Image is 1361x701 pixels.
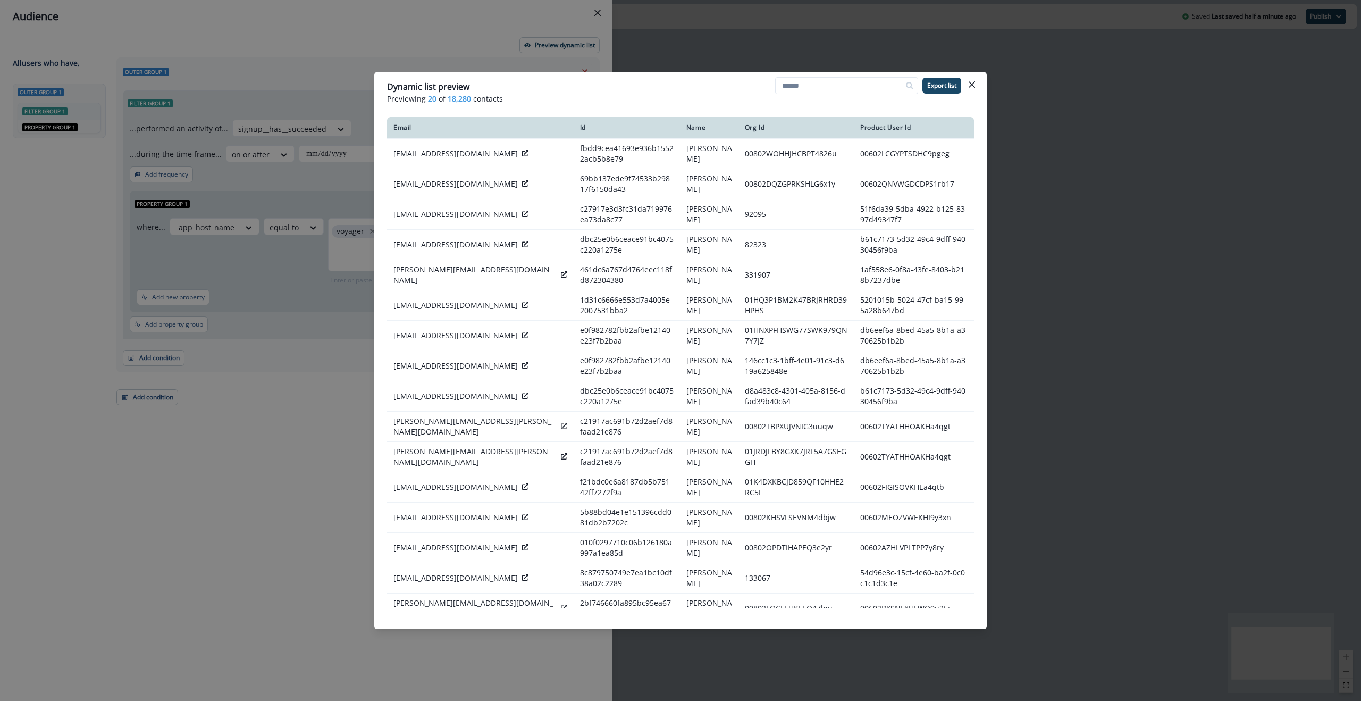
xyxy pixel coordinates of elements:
[574,381,680,411] td: dbc25e0b6ceace91bc4075c220a1275e
[393,239,518,250] p: [EMAIL_ADDRESS][DOMAIN_NAME]
[854,593,974,623] td: 00602BXSNFXULWQ9u2tz
[393,391,518,402] p: [EMAIL_ADDRESS][DOMAIN_NAME]
[393,300,518,311] p: [EMAIL_ADDRESS][DOMAIN_NAME]
[738,532,854,563] td: 00802OPDTIHAPEQ3e2yr
[854,411,974,441] td: 00602TYATHHOAKHa4qgt
[738,320,854,350] td: 01HNXPFHSWG77SWK979QN7Y7JZ
[963,76,980,93] button: Close
[574,229,680,260] td: dbc25e0b6ceace91bc4075c220a1275e
[574,502,680,532] td: 5b88bd04e1e151396cdd081db2b7202c
[574,320,680,350] td: e0f982782fbb2afbe12140e23f7b2baa
[393,416,557,437] p: [PERSON_NAME][EMAIL_ADDRESS][PERSON_NAME][DOMAIN_NAME]
[854,350,974,381] td: db6eef6a-8bed-45a5-8b1a-a370625b1b2b
[854,320,974,350] td: db6eef6a-8bed-45a5-8b1a-a370625b1b2b
[574,593,680,623] td: 2bf746660fa895bc95ea67472efac6d6
[738,411,854,441] td: 00802TBPXUJVNIG3uuqw
[393,209,518,220] p: [EMAIL_ADDRESS][DOMAIN_NAME]
[393,482,518,493] p: [EMAIL_ADDRESS][DOMAIN_NAME]
[393,123,567,132] div: Email
[680,411,738,441] td: [PERSON_NAME]
[680,563,738,593] td: [PERSON_NAME]
[738,502,854,532] td: 00802KHSVFSEVNM4dbjw
[574,350,680,381] td: e0f982782fbb2afbe12140e23f7b2baa
[680,138,738,169] td: [PERSON_NAME]
[738,593,854,623] td: 00802FOCFEUKLEO47lpu
[387,93,974,104] p: Previewing of contacts
[680,381,738,411] td: [PERSON_NAME]
[738,350,854,381] td: 146cc1c3-1bff-4e01-91c3-d619a625848e
[738,290,854,320] td: 01HQ3P1BM2K47BRJRHRD39HPHS
[922,78,961,94] button: Export list
[854,169,974,199] td: 00602QNVWGDCDPS1rb17
[854,441,974,472] td: 00602TYATHHOAKHa4qgt
[393,446,557,468] p: [PERSON_NAME][EMAIL_ADDRESS][PERSON_NAME][DOMAIN_NAME]
[686,123,732,132] div: Name
[393,264,557,286] p: [PERSON_NAME][EMAIL_ADDRESS][DOMAIN_NAME]
[738,260,854,290] td: 331907
[854,290,974,320] td: 5201015b-5024-47cf-ba15-995a28b647bd
[854,563,974,593] td: 54d96e3c-15cf-4e60-ba2f-0c0c1c1d3c1e
[854,138,974,169] td: 00602LCGYPTSDHC9pgeg
[738,199,854,229] td: 92095
[387,80,469,93] p: Dynamic list preview
[574,563,680,593] td: 8c879750749e7ea1bc10df38a02c2289
[574,411,680,441] td: c21917ac691b72d2aef7d8faad21e876
[927,82,956,89] p: Export list
[854,199,974,229] td: 51f6da39-5dba-4922-b125-8397d49347f7
[680,320,738,350] td: [PERSON_NAME]
[860,123,968,132] div: Product User Id
[738,441,854,472] td: 01JRDJFBY8GXK7JRF5A7GSEGGH
[574,169,680,199] td: 69bb137ede9f74533b29817f6150da43
[738,169,854,199] td: 00802DQZGPRKSHLG6x1y
[738,138,854,169] td: 00802WOHHJHCBPT4826u
[854,532,974,563] td: 00602AZHLVPLTPP7y8ry
[680,472,738,502] td: [PERSON_NAME]
[738,563,854,593] td: 133067
[680,199,738,229] td: [PERSON_NAME]
[574,441,680,472] td: c21917ac691b72d2aef7d8faad21e876
[680,441,738,472] td: [PERSON_NAME]
[580,123,674,132] div: Id
[680,532,738,563] td: [PERSON_NAME]
[393,179,518,189] p: [EMAIL_ADDRESS][DOMAIN_NAME]
[680,502,738,532] td: [PERSON_NAME]
[393,573,518,583] p: [EMAIL_ADDRESS][DOMAIN_NAME]
[393,543,518,553] p: [EMAIL_ADDRESS][DOMAIN_NAME]
[574,532,680,563] td: 010f0297710c06b126180a997a1ea85d
[393,330,518,341] p: [EMAIL_ADDRESS][DOMAIN_NAME]
[854,472,974,502] td: 00602FIGISOVKHEa4qtb
[393,512,518,523] p: [EMAIL_ADDRESS][DOMAIN_NAME]
[574,199,680,229] td: c27917e3d3fc31da719976ea73da8c77
[854,260,974,290] td: 1af558e6-0f8a-43fe-8403-b218b7237dbe
[393,598,557,619] p: [PERSON_NAME][EMAIL_ADDRESS][DOMAIN_NAME]
[574,290,680,320] td: 1d31c6666e553d7a4005e2007531bba2
[574,260,680,290] td: 461dc6a767d4764eec118fd872304380
[393,361,518,371] p: [EMAIL_ADDRESS][DOMAIN_NAME]
[428,93,436,104] span: 20
[680,350,738,381] td: [PERSON_NAME]
[680,169,738,199] td: [PERSON_NAME]
[745,123,847,132] div: Org Id
[854,381,974,411] td: b61c7173-5d32-49c4-9dff-94030456f9ba
[738,472,854,502] td: 01K4DXKBCJD859QF10HHE2RC5F
[854,229,974,260] td: b61c7173-5d32-49c4-9dff-94030456f9ba
[738,229,854,260] td: 82323
[448,93,471,104] span: 18,280
[680,593,738,623] td: [PERSON_NAME]
[680,229,738,260] td: [PERSON_NAME]
[574,138,680,169] td: fbdd9cea41693e936b15522acb5b8e79
[738,381,854,411] td: d8a483c8-4301-405a-8156-dfad39b40c64
[680,290,738,320] td: [PERSON_NAME]
[574,472,680,502] td: f21bdc0e6a8187db5b75142ff7272f9a
[854,502,974,532] td: 00602MEOZVWEKHI9y3xn
[393,148,518,159] p: [EMAIL_ADDRESS][DOMAIN_NAME]
[680,260,738,290] td: [PERSON_NAME]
